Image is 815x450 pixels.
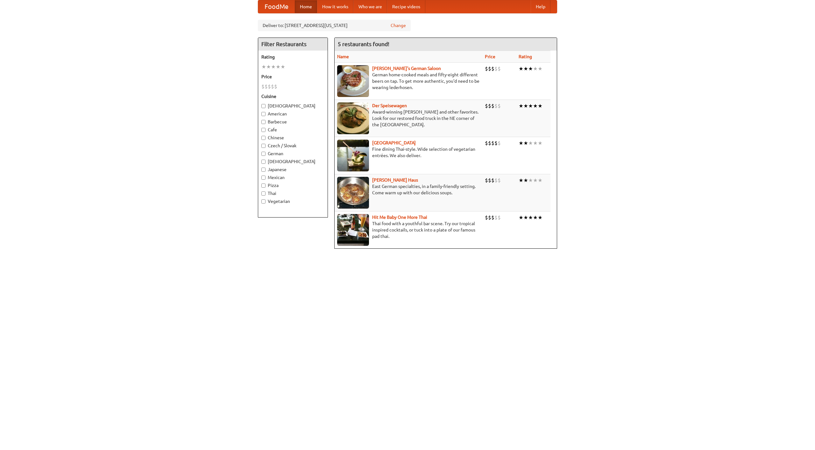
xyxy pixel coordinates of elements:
li: $ [494,140,498,147]
a: Recipe videos [387,0,425,13]
li: ★ [538,65,542,72]
li: $ [485,177,488,184]
h5: Price [261,73,324,80]
li: $ [274,83,277,90]
label: American [261,111,324,117]
img: esthers.jpg [337,65,369,97]
h5: Rating [261,54,324,60]
li: $ [261,83,265,90]
input: [DEMOGRAPHIC_DATA] [261,160,266,164]
a: Who we are [353,0,387,13]
img: satay.jpg [337,140,369,171]
li: ★ [523,102,528,109]
li: $ [491,102,494,109]
li: ★ [533,65,538,72]
li: $ [271,83,274,90]
li: $ [494,177,498,184]
li: $ [488,65,491,72]
img: speisewagen.jpg [337,102,369,134]
p: Thai food with a youthful bar scene. Try our tropical inspired cocktails, or tuck into a plate of... [337,220,480,239]
a: [PERSON_NAME] Haus [372,177,418,183]
a: Change [391,22,406,29]
h5: Cuisine [261,93,324,100]
li: ★ [528,65,533,72]
li: ★ [538,214,542,221]
li: ★ [261,63,266,70]
li: $ [498,177,501,184]
li: ★ [538,102,542,109]
li: ★ [533,140,538,147]
li: ★ [523,140,528,147]
li: ★ [528,177,533,184]
li: ★ [519,65,523,72]
input: Thai [261,191,266,196]
li: $ [488,177,491,184]
li: ★ [271,63,276,70]
li: $ [491,177,494,184]
a: Help [531,0,550,13]
li: $ [494,65,498,72]
img: babythai.jpg [337,214,369,246]
label: Mexican [261,174,324,181]
label: [DEMOGRAPHIC_DATA] [261,158,324,165]
a: Hit Me Baby One More Thai [372,215,427,220]
a: Name [337,54,349,59]
label: Chinese [261,135,324,141]
li: ★ [266,63,271,70]
a: Der Speisewagen [372,103,407,108]
div: Deliver to: [STREET_ADDRESS][US_STATE] [258,20,411,31]
li: ★ [538,140,542,147]
input: Mexican [261,176,266,180]
li: ★ [519,102,523,109]
h4: Filter Restaurants [258,38,328,51]
li: ★ [519,214,523,221]
input: Czech / Slovak [261,144,266,148]
a: [GEOGRAPHIC_DATA] [372,140,416,145]
li: ★ [519,177,523,184]
a: FoodMe [258,0,295,13]
li: ★ [528,214,533,221]
li: ★ [523,214,528,221]
li: $ [265,83,268,90]
li: $ [485,102,488,109]
li: $ [488,140,491,147]
label: German [261,150,324,157]
a: [PERSON_NAME]'s German Saloon [372,66,441,71]
input: Vegetarian [261,199,266,204]
p: Award-winning [PERSON_NAME] and other favorites. Look for our restored food truck in the NE corne... [337,109,480,128]
li: $ [485,214,488,221]
label: Japanese [261,166,324,173]
label: Thai [261,190,324,197]
input: Japanese [261,168,266,172]
li: ★ [533,214,538,221]
li: ★ [523,177,528,184]
li: ★ [528,140,533,147]
input: [DEMOGRAPHIC_DATA] [261,104,266,108]
input: Pizza [261,183,266,188]
li: ★ [519,140,523,147]
p: Fine dining Thai-style. Wide selection of vegetarian entrées. We also deliver. [337,146,480,159]
li: $ [488,102,491,109]
input: Chinese [261,136,266,140]
p: German home-cooked meals and fifty-eight different beers on tap. To get more authentic, you'd nee... [337,72,480,91]
li: $ [494,214,498,221]
li: ★ [276,63,280,70]
li: $ [485,140,488,147]
input: German [261,152,266,156]
li: $ [494,102,498,109]
li: $ [491,140,494,147]
a: Price [485,54,495,59]
li: $ [268,83,271,90]
li: ★ [523,65,528,72]
li: ★ [528,102,533,109]
li: ★ [538,177,542,184]
input: American [261,112,266,116]
li: $ [485,65,488,72]
ng-pluralize: 5 restaurants found! [338,41,389,47]
li: ★ [533,102,538,109]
